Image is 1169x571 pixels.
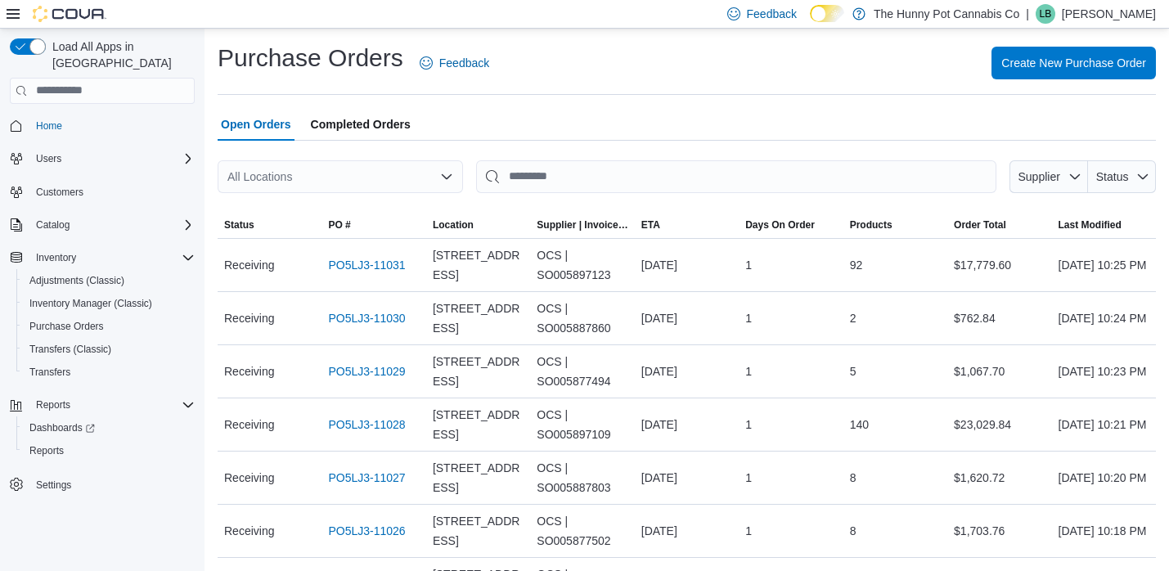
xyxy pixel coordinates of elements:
div: $1,620.72 [947,461,1051,494]
div: $762.84 [947,302,1051,335]
div: $1,067.70 [947,355,1051,388]
div: [DATE] [635,461,739,494]
span: 5 [850,362,857,381]
button: Open list of options [440,170,453,183]
div: OCS | SO005877502 [530,505,634,557]
div: [DATE] [635,355,739,388]
div: [DATE] [635,302,739,335]
a: PO5LJ3-11029 [328,362,405,381]
span: Transfers [23,362,195,382]
span: 1 [745,255,752,275]
div: OCS | SO005897123 [530,239,634,291]
span: Feedback [439,55,489,71]
span: Supplier [1018,170,1060,183]
span: Feedback [747,6,797,22]
button: Catalog [3,214,201,236]
button: Inventory Manager (Classic) [16,292,201,315]
span: 8 [850,468,857,488]
a: Adjustments (Classic) [23,271,131,290]
span: Transfers (Classic) [29,343,111,356]
a: Customers [29,182,90,202]
a: Purchase Orders [23,317,110,336]
div: [DATE] 10:18 PM [1052,515,1157,547]
button: Status [218,212,321,238]
span: [STREET_ADDRESS] [433,458,524,497]
div: OCS | SO005897109 [530,398,634,451]
span: 1 [745,415,752,434]
span: Customers [36,186,83,199]
a: Transfers (Classic) [23,339,118,359]
button: Users [29,149,68,169]
span: Completed Orders [311,108,411,141]
div: [DATE] 10:20 PM [1052,461,1157,494]
span: Catalog [29,215,195,235]
button: Days On Order [739,212,843,238]
a: PO5LJ3-11027 [328,468,405,488]
button: Catalog [29,215,76,235]
p: [PERSON_NAME] [1062,4,1156,24]
span: 8 [850,521,857,541]
button: Transfers [16,361,201,384]
span: Customers [29,182,195,202]
button: ETA [635,212,739,238]
div: OCS | SO005887860 [530,292,634,344]
div: OCS | SO005887803 [530,452,634,504]
a: Settings [29,475,78,495]
button: Inventory [3,246,201,269]
span: Settings [29,474,195,494]
div: OCS | SO005877494 [530,345,634,398]
span: [STREET_ADDRESS] [433,245,524,285]
span: Transfers [29,366,70,379]
button: Location [426,212,530,238]
a: PO5LJ3-11031 [328,255,405,275]
input: This is a search bar. After typing your query, hit enter to filter the results lower in the page. [476,160,996,193]
span: [STREET_ADDRESS] [433,405,524,444]
button: Reports [3,393,201,416]
div: [DATE] 10:23 PM [1052,355,1157,388]
p: | [1026,4,1029,24]
span: Receiving [224,362,274,381]
span: Last Modified [1059,218,1122,232]
span: LB [1040,4,1052,24]
span: Status [1096,170,1129,183]
span: [STREET_ADDRESS] [433,352,524,391]
span: Create New Purchase Order [1001,55,1146,71]
span: Adjustments (Classic) [29,274,124,287]
button: Status [1088,160,1156,193]
span: Load All Apps in [GEOGRAPHIC_DATA] [46,38,195,71]
button: Customers [3,180,201,204]
a: Home [29,116,69,136]
span: Purchase Orders [29,320,104,333]
span: Inventory Manager (Classic) [29,297,152,310]
span: ETA [641,218,660,232]
span: Inventory [36,251,76,264]
button: Order Total [947,212,1051,238]
button: Last Modified [1052,212,1157,238]
div: Lori Brown [1036,4,1055,24]
a: Transfers [23,362,77,382]
button: Products [843,212,947,238]
button: Inventory [29,248,83,268]
span: Reports [29,444,64,457]
span: Receiving [224,415,274,434]
div: [DATE] 10:25 PM [1052,249,1157,281]
span: Inventory Manager (Classic) [23,294,195,313]
span: Dashboards [23,418,195,438]
a: Dashboards [23,418,101,438]
a: Dashboards [16,416,201,439]
span: Catalog [36,218,70,232]
span: [STREET_ADDRESS] [433,511,524,551]
span: 1 [745,468,752,488]
p: The Hunny Pot Cannabis Co [874,4,1019,24]
button: Create New Purchase Order [991,47,1156,79]
div: [DATE] 10:21 PM [1052,408,1157,441]
span: Reports [23,441,195,461]
span: Reports [36,398,70,411]
div: $17,779.60 [947,249,1051,281]
span: 1 [745,521,752,541]
img: Cova [33,6,106,22]
span: Products [850,218,892,232]
button: Supplier [1009,160,1088,193]
span: Inventory [29,248,195,268]
span: Home [36,119,62,133]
